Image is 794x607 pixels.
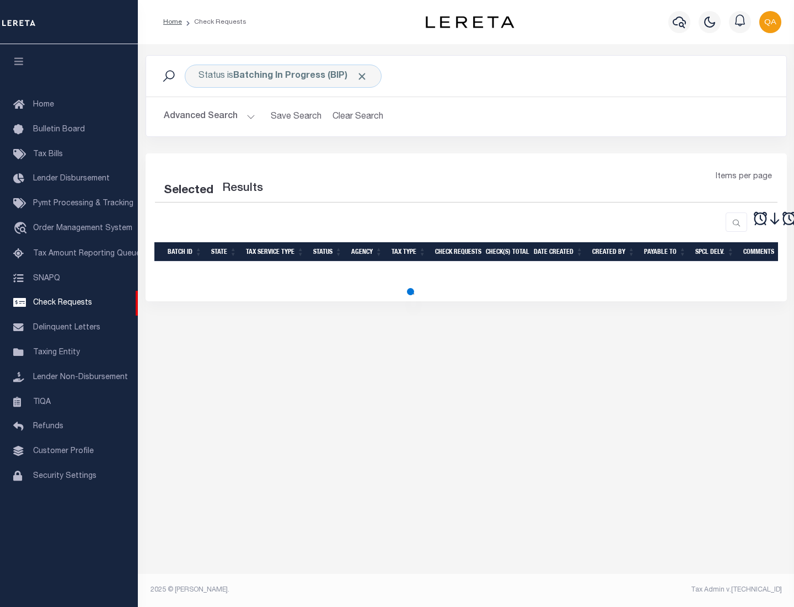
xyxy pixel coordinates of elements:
[233,72,368,81] b: Batching In Progress (BIP)
[309,242,347,262] th: Status
[33,423,63,430] span: Refunds
[222,180,263,198] label: Results
[356,71,368,82] span: Click to Remove
[759,11,781,33] img: svg+xml;base64,PHN2ZyB4bWxucz0iaHR0cDovL3d3dy53My5vcmcvMjAwMC9zdmciIHBvaW50ZXItZXZlbnRzPSJub25lIi...
[387,242,431,262] th: Tax Type
[164,182,213,200] div: Selected
[13,222,31,236] i: travel_explore
[207,242,242,262] th: State
[182,17,246,27] li: Check Requests
[185,65,382,88] div: Click to Edit
[431,242,481,262] th: Check Requests
[33,175,110,183] span: Lender Disbursement
[33,398,51,406] span: TIQA
[33,349,80,356] span: Taxing Entity
[33,448,94,455] span: Customer Profile
[164,106,255,127] button: Advanced Search
[588,242,640,262] th: Created By
[33,101,54,109] span: Home
[33,324,100,332] span: Delinquent Letters
[33,126,85,134] span: Bulletin Board
[163,242,207,262] th: Batch Id
[474,585,782,595] div: Tax Admin v.[TECHNICAL_ID]
[264,106,328,127] button: Save Search
[426,16,514,28] img: logo-dark.svg
[328,106,388,127] button: Clear Search
[347,242,387,262] th: Agency
[142,585,466,595] div: 2025 © [PERSON_NAME].
[33,250,141,258] span: Tax Amount Reporting Queue
[242,242,309,262] th: Tax Service Type
[739,242,788,262] th: Comments
[529,242,588,262] th: Date Created
[33,374,128,381] span: Lender Non-Disbursement
[716,171,772,183] span: Items per page
[640,242,691,262] th: Payable To
[33,299,92,307] span: Check Requests
[33,472,96,480] span: Security Settings
[163,19,182,25] a: Home
[33,151,63,158] span: Tax Bills
[481,242,529,262] th: Check(s) Total
[33,274,60,282] span: SNAPQ
[691,242,739,262] th: Spcl Delv.
[33,225,132,232] span: Order Management System
[33,200,133,207] span: Pymt Processing & Tracking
